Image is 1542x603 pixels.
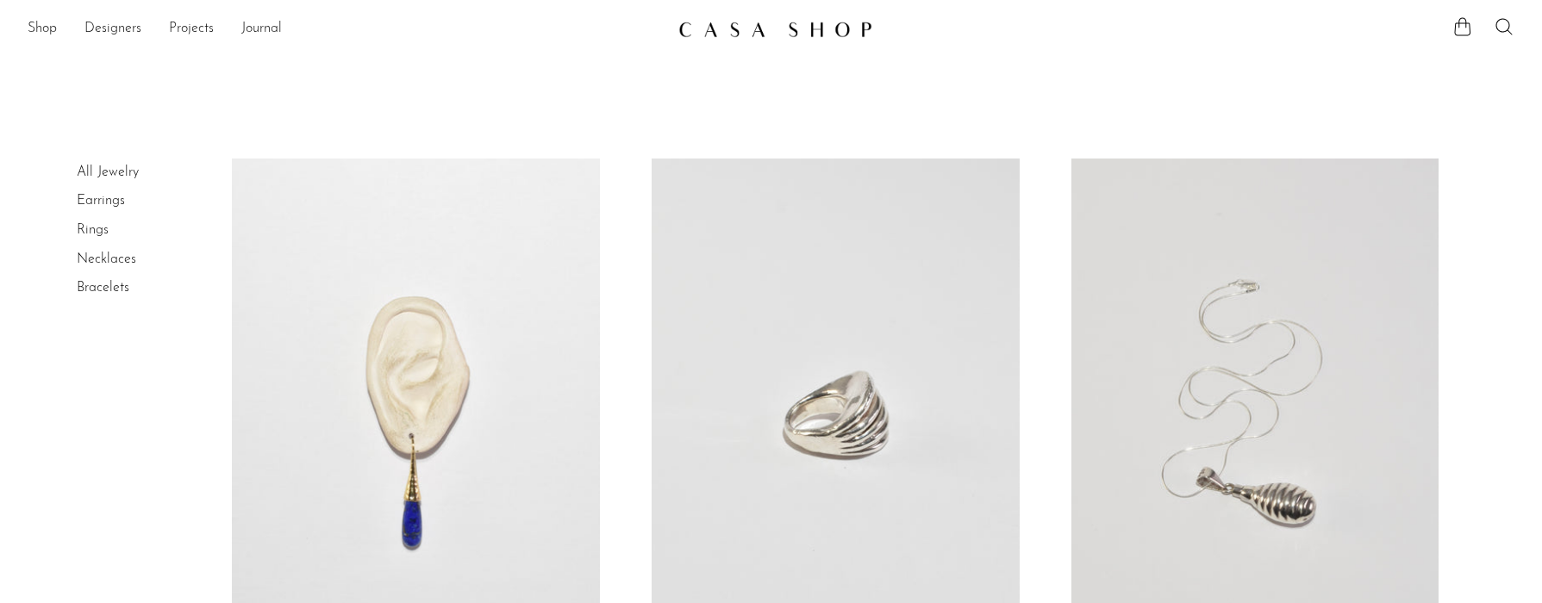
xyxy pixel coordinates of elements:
a: Projects [169,18,214,40]
a: Necklaces [77,252,136,266]
a: Journal [241,18,282,40]
a: Bracelets [77,281,129,295]
a: Earrings [77,194,125,208]
nav: Desktop navigation [28,15,665,44]
a: All Jewelry [77,165,139,179]
a: Rings [77,223,109,237]
a: Shop [28,18,57,40]
ul: NEW HEADER MENU [28,15,665,44]
a: Designers [84,18,141,40]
